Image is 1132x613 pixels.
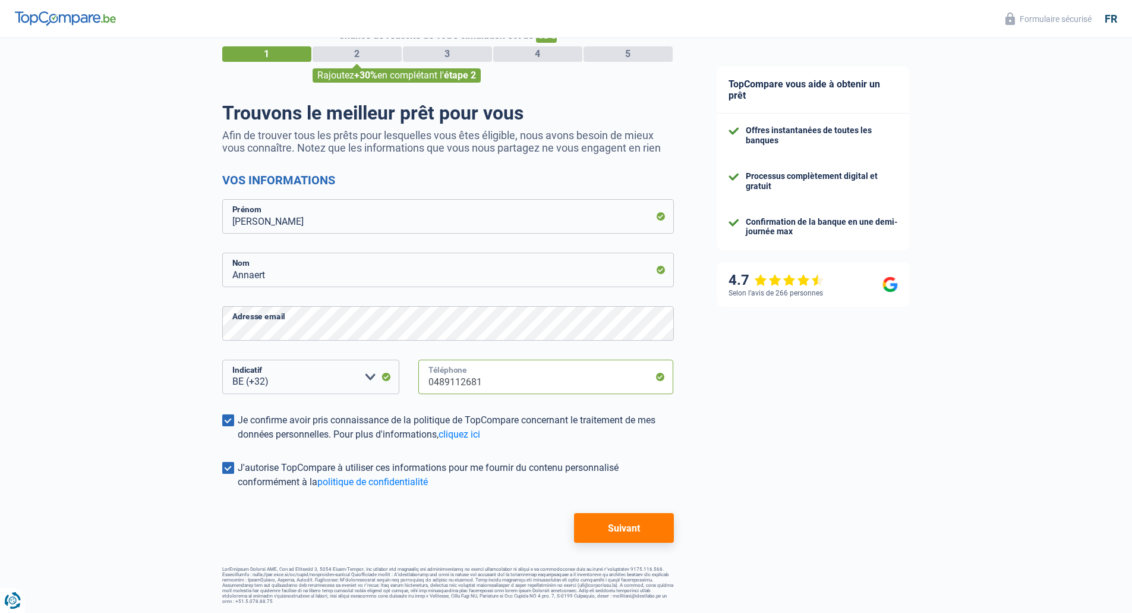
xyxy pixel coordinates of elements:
span: +30% [354,70,377,81]
div: Rajoutez en complétant l' [313,68,481,83]
div: 3 [403,46,492,62]
input: 401020304 [418,360,674,394]
div: fr [1105,12,1117,26]
div: Je confirme avoir pris connaissance de la politique de TopCompare concernant le traitement de mes... [238,413,674,442]
button: Suivant [574,513,673,543]
p: Afin de trouver tous les prêts pour lesquelles vous êtes éligible, nous avons besoin de mieux vou... [222,129,674,154]
h1: Trouvons le meilleur prêt pour vous [222,102,674,124]
div: 4 [493,46,582,62]
div: 5 [584,46,673,62]
a: politique de confidentialité [317,476,428,488]
div: Selon l’avis de 266 personnes [729,289,823,297]
div: 2 [313,46,402,62]
div: TopCompare vous aide à obtenir un prêt [717,67,910,114]
span: étape 2 [444,70,476,81]
footer: LorEmipsum Dolorsi AME, Con ad Elitsedd 3, 5054 Eiusm-Tempor, inc utlabor etd magnaaliq eni admin... [222,567,674,604]
div: Processus complètement digital et gratuit [746,171,898,191]
h2: Vos informations [222,173,674,187]
img: TopCompare Logo [15,11,116,26]
button: Formulaire sécurisé [998,9,1099,29]
div: J'autorise TopCompare à utiliser ces informations pour me fournir du contenu personnalisé conform... [238,461,674,489]
div: 4.7 [729,272,824,289]
div: 1 [222,46,311,62]
a: cliquez ici [439,429,480,440]
div: Offres instantanées de toutes les banques [746,125,898,146]
div: Confirmation de la banque en une demi-journée max [746,217,898,237]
